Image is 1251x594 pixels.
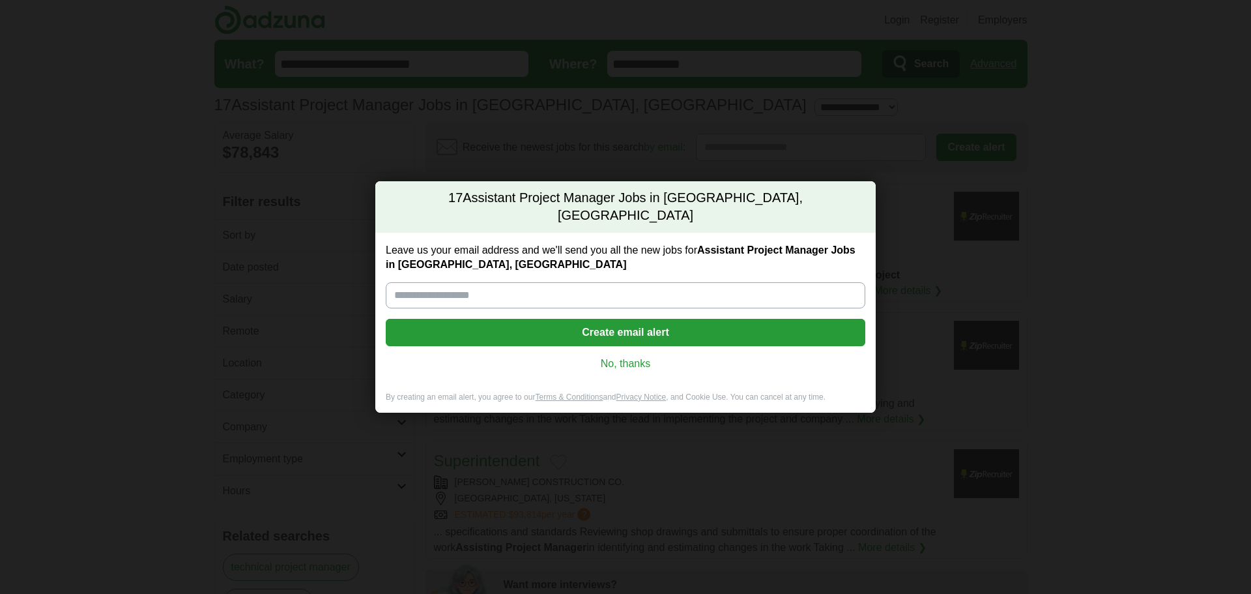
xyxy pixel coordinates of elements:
label: Leave us your email address and we'll send you all the new jobs for [386,243,865,272]
div: By creating an email alert, you agree to our and , and Cookie Use. You can cancel at any time. [375,392,876,413]
strong: Assistant Project Manager Jobs in [GEOGRAPHIC_DATA], [GEOGRAPHIC_DATA] [386,245,856,270]
h2: Assistant Project Manager Jobs in [GEOGRAPHIC_DATA], [GEOGRAPHIC_DATA] [375,181,876,233]
span: 17 [448,189,463,207]
button: Create email alert [386,319,865,346]
a: Terms & Conditions [535,393,603,402]
a: Privacy Notice [616,393,667,402]
a: No, thanks [396,357,855,371]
